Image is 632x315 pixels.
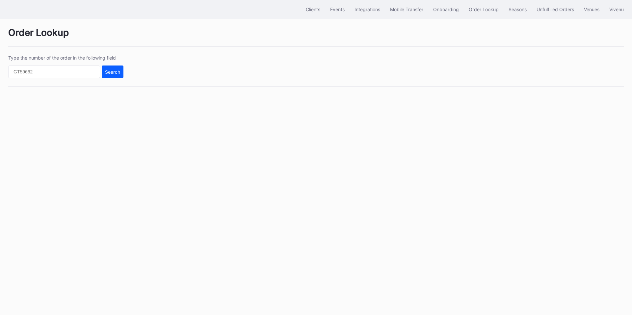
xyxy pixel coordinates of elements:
button: Vivenu [604,3,629,15]
div: Venues [584,7,599,12]
button: Mobile Transfer [385,3,428,15]
button: Events [325,3,350,15]
div: Events [330,7,345,12]
div: Clients [306,7,320,12]
div: Unfulfilled Orders [537,7,574,12]
button: Venues [579,3,604,15]
div: Vivenu [609,7,624,12]
div: Seasons [509,7,527,12]
div: Mobile Transfer [390,7,423,12]
div: Order Lookup [8,27,624,47]
button: Unfulfilled Orders [532,3,579,15]
input: GT59662 [8,66,100,78]
button: Integrations [350,3,385,15]
div: Integrations [355,7,380,12]
div: Onboarding [433,7,459,12]
div: Search [105,69,120,75]
button: Clients [301,3,325,15]
button: Order Lookup [464,3,504,15]
button: Onboarding [428,3,464,15]
div: Order Lookup [469,7,499,12]
div: Type the number of the order in the following field [8,55,123,61]
button: Search [102,66,123,78]
button: Seasons [504,3,532,15]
